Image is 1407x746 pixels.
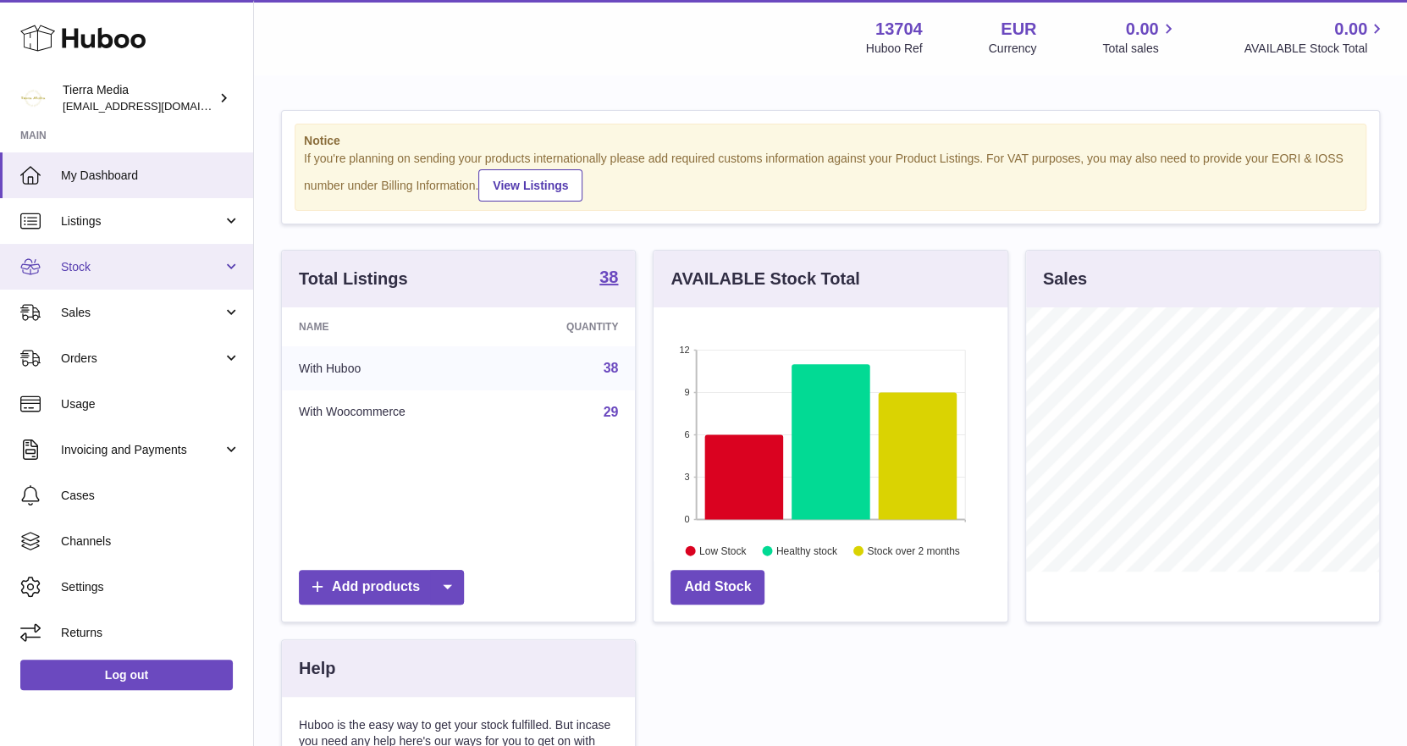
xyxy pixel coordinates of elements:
[868,544,960,556] text: Stock over 2 months
[685,429,690,439] text: 6
[599,268,618,285] strong: 38
[61,259,223,275] span: Stock
[776,544,838,556] text: Healthy stock
[604,361,619,375] a: 38
[1244,41,1387,57] span: AVAILABLE Stock Total
[1244,18,1387,57] a: 0.00 AVAILABLE Stock Total
[989,41,1037,57] div: Currency
[866,41,923,57] div: Huboo Ref
[282,390,501,434] td: With Woocommerce
[61,213,223,229] span: Listings
[1043,268,1087,290] h3: Sales
[478,169,582,202] a: View Listings
[61,305,223,321] span: Sales
[299,657,335,680] h3: Help
[304,133,1357,149] strong: Notice
[61,396,240,412] span: Usage
[61,442,223,458] span: Invoicing and Payments
[61,488,240,504] span: Cases
[680,345,690,355] text: 12
[61,533,240,550] span: Channels
[61,168,240,184] span: My Dashboard
[604,405,619,419] a: 29
[61,351,223,367] span: Orders
[670,570,764,605] a: Add Stock
[61,579,240,595] span: Settings
[20,86,46,111] img: hola.tierramedia@gmail.com
[63,99,249,113] span: [EMAIL_ADDRESS][DOMAIN_NAME]
[685,472,690,482] text: 3
[299,570,464,605] a: Add products
[670,268,859,290] h3: AVAILABLE Stock Total
[1102,18,1178,57] a: 0.00 Total sales
[685,514,690,524] text: 0
[1001,18,1036,41] strong: EUR
[63,82,215,114] div: Tierra Media
[699,544,747,556] text: Low Stock
[282,346,501,390] td: With Huboo
[685,387,690,397] text: 9
[875,18,923,41] strong: 13704
[599,268,618,289] a: 38
[1102,41,1178,57] span: Total sales
[1334,18,1367,41] span: 0.00
[304,151,1357,202] div: If you're planning on sending your products internationally please add required customs informati...
[61,625,240,641] span: Returns
[20,660,233,690] a: Log out
[282,307,501,346] th: Name
[299,268,408,290] h3: Total Listings
[1126,18,1159,41] span: 0.00
[501,307,635,346] th: Quantity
